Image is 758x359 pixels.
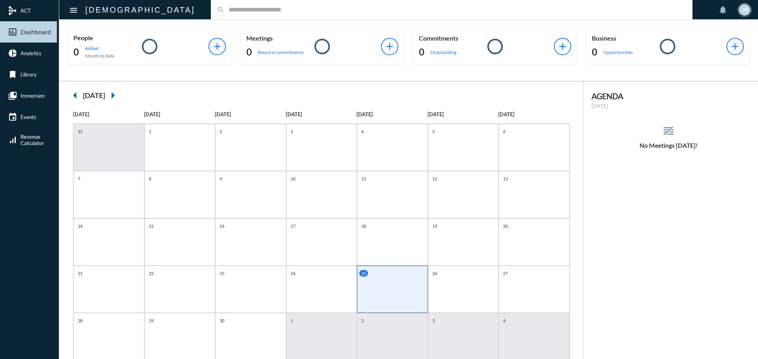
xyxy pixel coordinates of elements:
span: Library [21,71,37,78]
h2: AGENDA [591,91,747,101]
p: 7 [76,175,82,182]
mat-icon: insert_chart_outlined [8,27,17,37]
p: 30 [218,317,226,324]
p: 4 [359,128,366,135]
mat-icon: bookmark [8,70,17,79]
p: 13 [501,175,510,182]
p: [DATE] [356,111,428,117]
p: 10 [289,175,297,182]
span: Immersion [21,93,45,99]
p: [DATE] [428,111,499,117]
p: [DATE] [286,111,357,117]
p: 21 [76,270,84,277]
p: 24 [289,270,297,277]
p: 1 [289,317,295,324]
p: 11 [359,175,368,182]
p: 15 [147,223,156,229]
p: 25 [359,270,368,277]
p: 31 [76,128,84,135]
span: Analytics [21,50,41,56]
span: Events [21,114,36,120]
mat-icon: reorder [662,125,675,138]
p: [DATE] [591,103,747,109]
p: [DATE] [73,111,144,117]
p: 12 [430,175,439,182]
mat-icon: pie_chart [8,48,17,58]
p: 29 [147,317,156,324]
span: Revenue Calculator [21,134,44,146]
p: 28 [76,317,84,324]
p: [DATE] [144,111,215,117]
mat-icon: arrow_left [67,87,83,103]
mat-icon: arrow_right [105,87,121,103]
p: 26 [430,270,439,277]
div: JR [739,4,750,16]
p: 20 [501,223,510,229]
mat-icon: signal_cellular_alt [8,135,17,145]
p: 8 [147,175,153,182]
p: 22 [147,270,156,277]
button: Toggle sidenav [66,2,81,18]
span: Dashboard [21,28,51,35]
p: 2 [359,317,366,324]
p: 6 [501,128,507,135]
p: [DATE] [215,111,286,117]
p: 18 [359,223,368,229]
h2: [DATE] [83,91,105,100]
p: 23 [218,270,226,277]
mat-icon: Side nav toggle icon [69,6,78,15]
span: ACT [21,7,31,14]
p: 9 [218,175,224,182]
mat-icon: collections_bookmark [8,91,17,100]
h5: No Meetings [DATE]! [584,142,754,149]
p: 17 [289,223,297,229]
p: 16 [218,223,226,229]
p: 3 [430,317,437,324]
h2: [DEMOGRAPHIC_DATA] [85,4,195,16]
mat-icon: mediation [8,6,17,15]
p: 4 [501,317,507,324]
mat-icon: event [8,112,17,122]
mat-icon: notifications [718,5,728,15]
p: 27 [501,270,510,277]
p: 2 [218,128,224,135]
p: 14 [76,223,84,229]
p: 1 [147,128,153,135]
p: 3 [289,128,295,135]
mat-icon: search [217,6,225,14]
p: 19 [430,223,439,229]
p: 5 [430,128,437,135]
p: [DATE] [498,111,569,117]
